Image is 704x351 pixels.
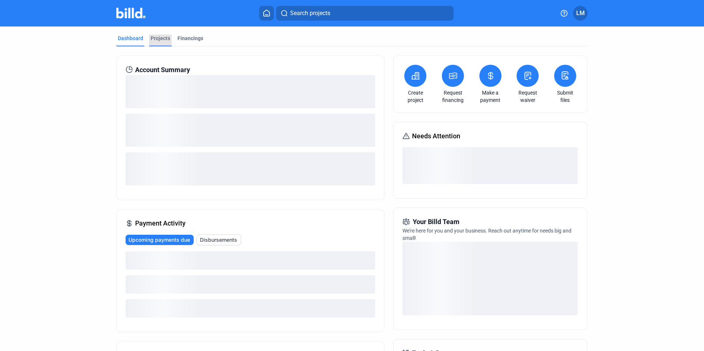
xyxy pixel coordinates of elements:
button: Disbursements [197,234,241,245]
a: Make a payment [478,89,503,104]
a: Submit files [552,89,578,104]
a: Request waiver [515,89,541,104]
div: loading [126,152,375,185]
span: Disbursements [200,236,237,244]
span: We're here for you and your business. Reach out anytime for needs big and small! [402,228,571,241]
div: loading [126,275,375,294]
button: LM [573,6,588,21]
div: Financings [177,35,203,42]
div: Projects [151,35,170,42]
div: loading [126,299,375,318]
div: Dashboard [118,35,143,42]
span: Account Summary [135,65,190,75]
button: Search projects [276,6,454,21]
div: loading [126,75,375,108]
div: loading [402,242,578,315]
span: Upcoming payments due [129,236,190,244]
span: Payment Activity [135,218,186,228]
div: loading [126,114,375,147]
a: Request financing [440,89,466,104]
span: Your Billd Team [413,217,460,227]
span: Search projects [290,9,330,18]
button: Upcoming payments due [126,235,194,245]
span: LM [576,9,585,18]
div: loading [126,251,375,270]
span: Needs Attention [412,131,460,141]
a: Create project [402,89,428,104]
img: Billd Company Logo [116,8,145,18]
div: loading [402,147,578,184]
